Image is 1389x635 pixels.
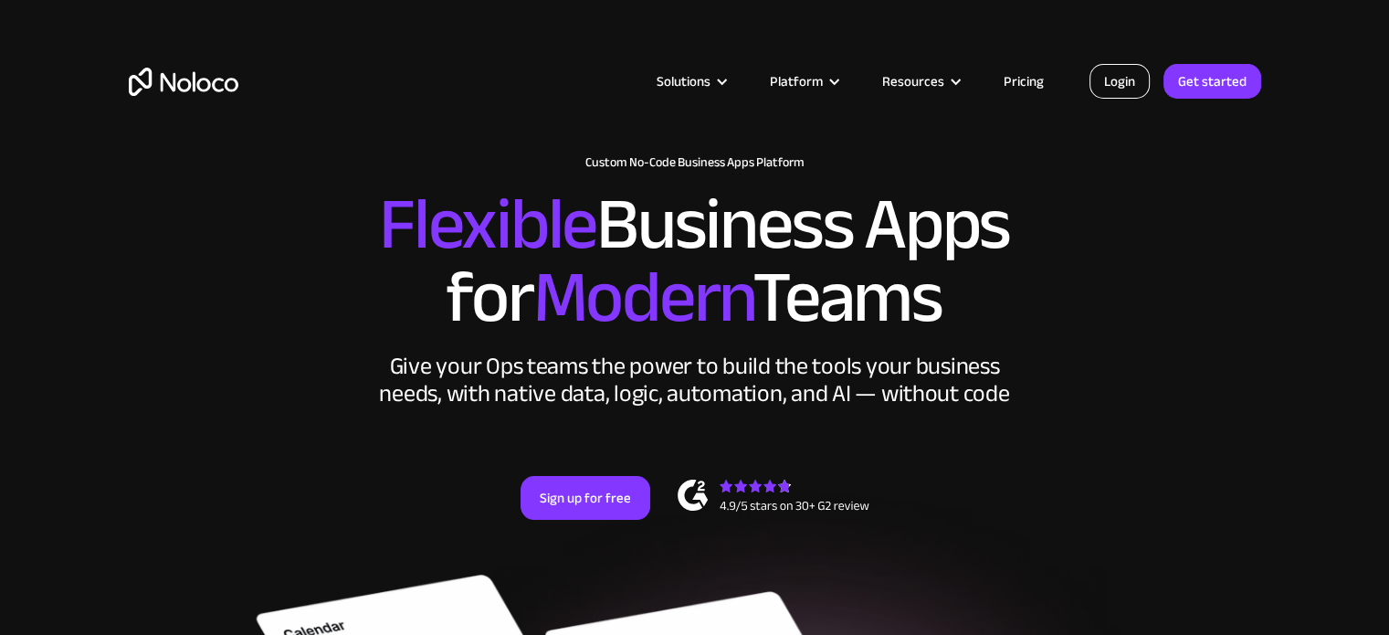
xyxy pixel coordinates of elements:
[859,69,981,93] div: Resources
[379,156,596,292] span: Flexible
[129,188,1261,334] h2: Business Apps for Teams
[521,476,650,520] a: Sign up for free
[129,68,238,96] a: home
[1163,64,1261,99] a: Get started
[634,69,747,93] div: Solutions
[532,229,752,365] span: Modern
[657,69,710,93] div: Solutions
[882,69,944,93] div: Resources
[375,353,1015,407] div: Give your Ops teams the power to build the tools your business needs, with native data, logic, au...
[981,69,1067,93] a: Pricing
[1089,64,1150,99] a: Login
[770,69,823,93] div: Platform
[747,69,859,93] div: Platform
